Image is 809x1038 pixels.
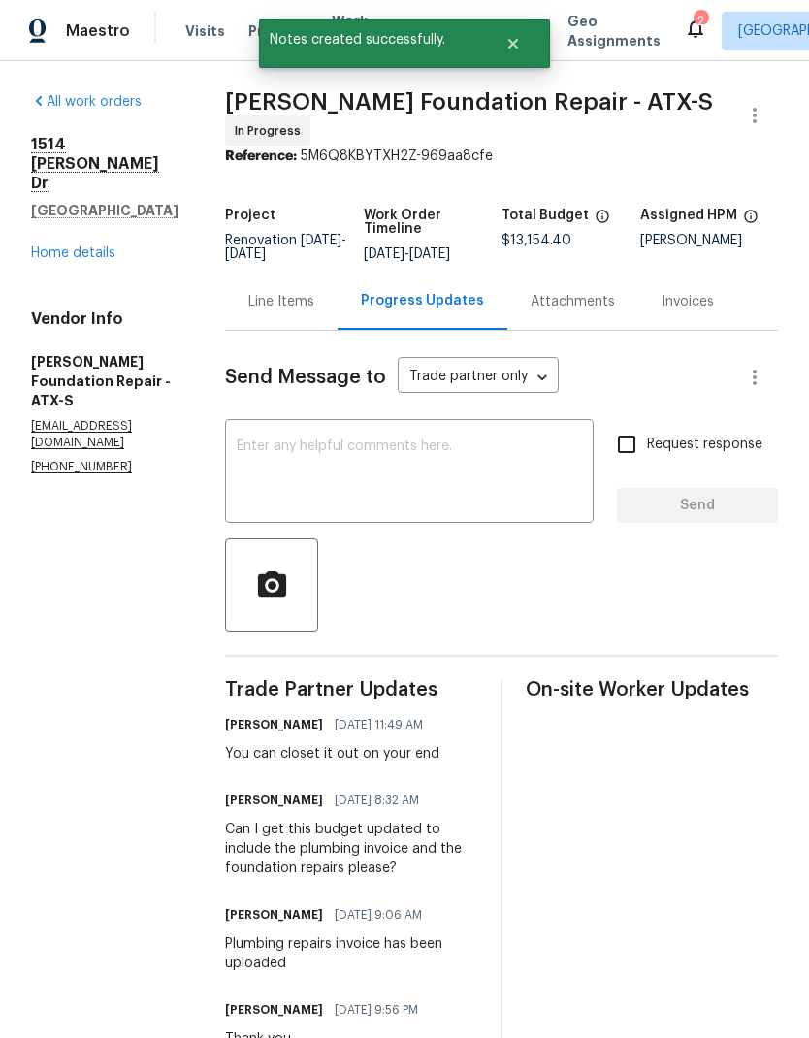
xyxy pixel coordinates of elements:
[235,121,308,141] span: In Progress
[694,12,707,31] div: 2
[335,905,422,924] span: [DATE] 9:06 AM
[225,90,713,114] span: [PERSON_NAME] Foundation Repair - ATX-S
[225,680,477,699] span: Trade Partner Updates
[225,234,346,261] span: Renovation
[225,744,439,763] div: You can closet it out on your end
[301,234,341,247] span: [DATE]
[364,247,450,261] span: -
[225,715,323,734] h6: [PERSON_NAME]
[662,292,714,311] div: Invoices
[502,234,571,247] span: $13,154.40
[225,1000,323,1020] h6: [PERSON_NAME]
[31,352,178,410] h5: [PERSON_NAME] Foundation Repair - ATX-S
[335,791,419,810] span: [DATE] 8:32 AM
[526,680,778,699] span: On-site Worker Updates
[225,209,275,222] h5: Project
[332,12,381,50] span: Work Orders
[364,209,502,236] h5: Work Order Timeline
[335,715,423,734] span: [DATE] 11:49 AM
[531,292,615,311] div: Attachments
[361,291,484,310] div: Progress Updates
[31,246,115,260] a: Home details
[225,146,778,166] div: 5M6Q8KBYTXH2Z-969aa8cfe
[640,234,779,247] div: [PERSON_NAME]
[259,19,481,60] span: Notes created successfully.
[335,1000,418,1020] span: [DATE] 9:56 PM
[185,21,225,41] span: Visits
[248,21,308,41] span: Projects
[595,209,610,234] span: The total cost of line items that have been proposed by Opendoor. This sum includes line items th...
[225,247,266,261] span: [DATE]
[502,209,589,222] h5: Total Budget
[225,149,297,163] b: Reference:
[743,209,759,234] span: The hpm assigned to this work order.
[647,435,762,455] span: Request response
[567,12,661,50] span: Geo Assignments
[225,234,346,261] span: -
[364,247,404,261] span: [DATE]
[66,21,130,41] span: Maestro
[225,820,477,878] div: Can I get this budget updated to include the plumbing invoice and the foundation repairs please?
[409,247,450,261] span: [DATE]
[31,95,142,109] a: All work orders
[225,791,323,810] h6: [PERSON_NAME]
[481,24,545,63] button: Close
[248,292,314,311] div: Line Items
[640,209,737,222] h5: Assigned HPM
[225,905,323,924] h6: [PERSON_NAME]
[225,934,477,973] div: Plumbing repairs invoice has been uploaded
[31,309,178,329] h4: Vendor Info
[225,368,386,387] span: Send Message to
[398,362,559,394] div: Trade partner only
